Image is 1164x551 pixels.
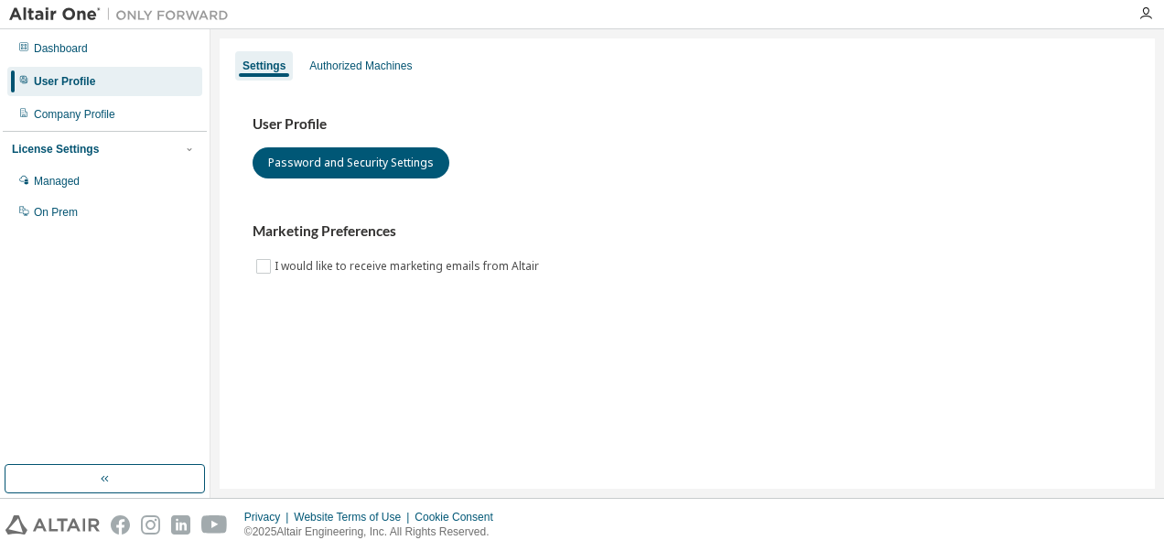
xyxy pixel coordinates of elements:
[34,74,95,89] div: User Profile
[415,510,503,524] div: Cookie Consent
[12,142,99,157] div: License Settings
[34,174,80,189] div: Managed
[34,205,78,220] div: On Prem
[5,515,100,535] img: altair_logo.svg
[244,510,294,524] div: Privacy
[111,515,130,535] img: facebook.svg
[275,255,543,277] label: I would like to receive marketing emails from Altair
[242,59,286,73] div: Settings
[141,515,160,535] img: instagram.svg
[253,115,1122,134] h3: User Profile
[9,5,238,24] img: Altair One
[201,515,228,535] img: youtube.svg
[309,59,412,73] div: Authorized Machines
[34,107,115,122] div: Company Profile
[253,222,1122,241] h3: Marketing Preferences
[171,515,190,535] img: linkedin.svg
[244,524,504,540] p: © 2025 Altair Engineering, Inc. All Rights Reserved.
[294,510,415,524] div: Website Terms of Use
[34,41,88,56] div: Dashboard
[253,147,449,178] button: Password and Security Settings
